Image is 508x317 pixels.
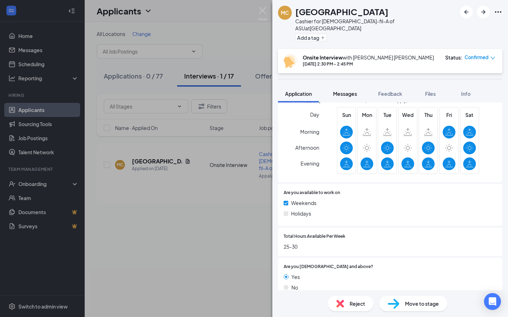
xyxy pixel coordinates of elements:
[405,300,439,307] span: Move to stage
[361,111,373,119] span: Mon
[490,56,495,61] span: down
[425,91,436,97] span: Files
[281,9,289,16] div: MC
[295,18,456,32] div: Cashier for [DEMOGRAPHIC_DATA]-fil-A of ASU at [GEOGRAPHIC_DATA]
[465,54,489,61] span: Confirmed
[321,36,325,40] svg: Plus
[350,300,365,307] span: Reject
[484,293,501,310] div: Open Intercom Messenger
[284,243,497,250] span: 25-30
[301,157,319,170] span: Evening
[422,111,435,119] span: Thu
[295,6,388,18] h1: [GEOGRAPHIC_DATA]
[462,8,471,16] svg: ArrowLeftNew
[284,189,340,196] span: Are you available to work on
[443,111,455,119] span: Fri
[300,125,319,138] span: Morning
[340,111,353,119] span: Sun
[461,91,471,97] span: Info
[291,199,316,207] span: Weekends
[303,61,434,67] div: [DATE] 2:30 PM - 2:45 PM
[310,111,319,118] span: Day
[445,54,462,61] div: Status :
[463,111,476,119] span: Sat
[291,284,298,291] span: No
[285,91,312,97] span: Application
[401,111,414,119] span: Wed
[333,91,357,97] span: Messages
[378,91,402,97] span: Feedback
[291,210,311,217] span: Holidays
[477,6,490,18] button: ArrowRight
[291,273,300,281] span: Yes
[381,111,394,119] span: Tue
[303,54,343,61] b: Onsite Interview
[479,8,488,16] svg: ArrowRight
[295,34,327,41] button: PlusAdd a tag
[494,8,502,16] svg: Ellipses
[460,6,473,18] button: ArrowLeftNew
[303,54,434,61] div: with [PERSON_NAME] [PERSON_NAME]
[295,141,319,154] span: Afternoon
[284,233,345,240] span: Total Hours Available Per Week
[284,263,373,270] span: Are you [DEMOGRAPHIC_DATA] and above?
